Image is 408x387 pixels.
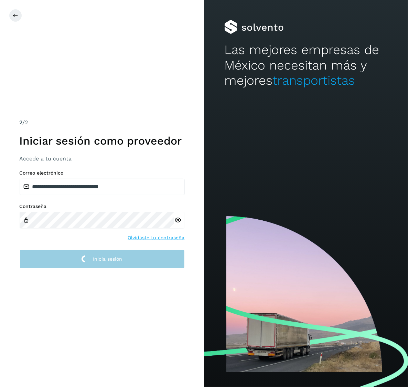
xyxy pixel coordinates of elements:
[272,73,355,88] span: transportistas
[20,203,185,209] label: Contraseña
[20,134,185,147] h1: Iniciar sesión como proveedor
[20,119,23,126] span: 2
[20,118,185,127] div: /2
[93,257,122,261] span: Inicia sesión
[224,42,387,88] h2: Las mejores empresas de México necesitan más y mejores
[128,234,185,241] a: Olvidaste tu contraseña
[20,170,185,176] label: Correo electrónico
[20,155,185,162] h3: Accede a tu cuenta
[20,250,185,269] button: Inicia sesión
